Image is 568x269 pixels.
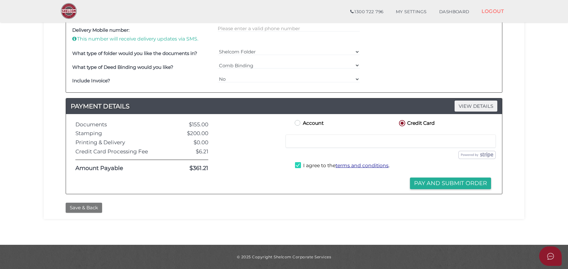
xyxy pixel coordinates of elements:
[390,6,433,18] a: MY SETTINGS
[218,25,360,32] input: Please enter a valid 10-digit phone number
[344,6,390,18] a: 1300 722 796
[72,36,215,42] p: This number will receive delivery updates via SMS.
[71,165,162,172] div: Amount Payable
[71,130,162,136] div: Stamping
[66,203,102,213] button: Save & Back
[71,149,162,155] div: Credit Card Processing Fee
[72,64,173,70] b: What type of Deed Binding would you like?
[162,149,213,155] div: $6.21
[398,119,435,127] label: Credit Card
[66,101,502,111] h4: PAYMENT DETAILS
[162,122,213,128] div: $155.00
[162,140,213,145] div: $0.00
[539,246,562,266] button: Open asap
[72,27,129,33] b: Delivery Mobile number:
[455,101,497,112] span: VIEW DETAILS
[72,50,197,56] b: What type of folder would you like the documents in?
[290,138,492,144] iframe: 보안 카드 결제 입력 프레임
[410,178,491,189] button: Pay and Submit Order
[475,5,510,18] a: LOGOUT
[162,165,213,172] div: $361.21
[71,140,162,145] div: Printing & Delivery
[433,6,476,18] a: DASHBOARD
[48,254,520,260] div: © 2025 Copyright Shelcom Corporate Services
[458,151,496,159] img: stripe.png
[293,119,324,127] label: Account
[72,78,110,84] b: Include Invoice?
[295,162,390,170] label: I agree to the .
[162,130,213,136] div: $200.00
[71,122,162,128] div: Documents
[66,101,502,111] a: PAYMENT DETAILSVIEW DETAILS
[336,162,389,168] a: terms and conditions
